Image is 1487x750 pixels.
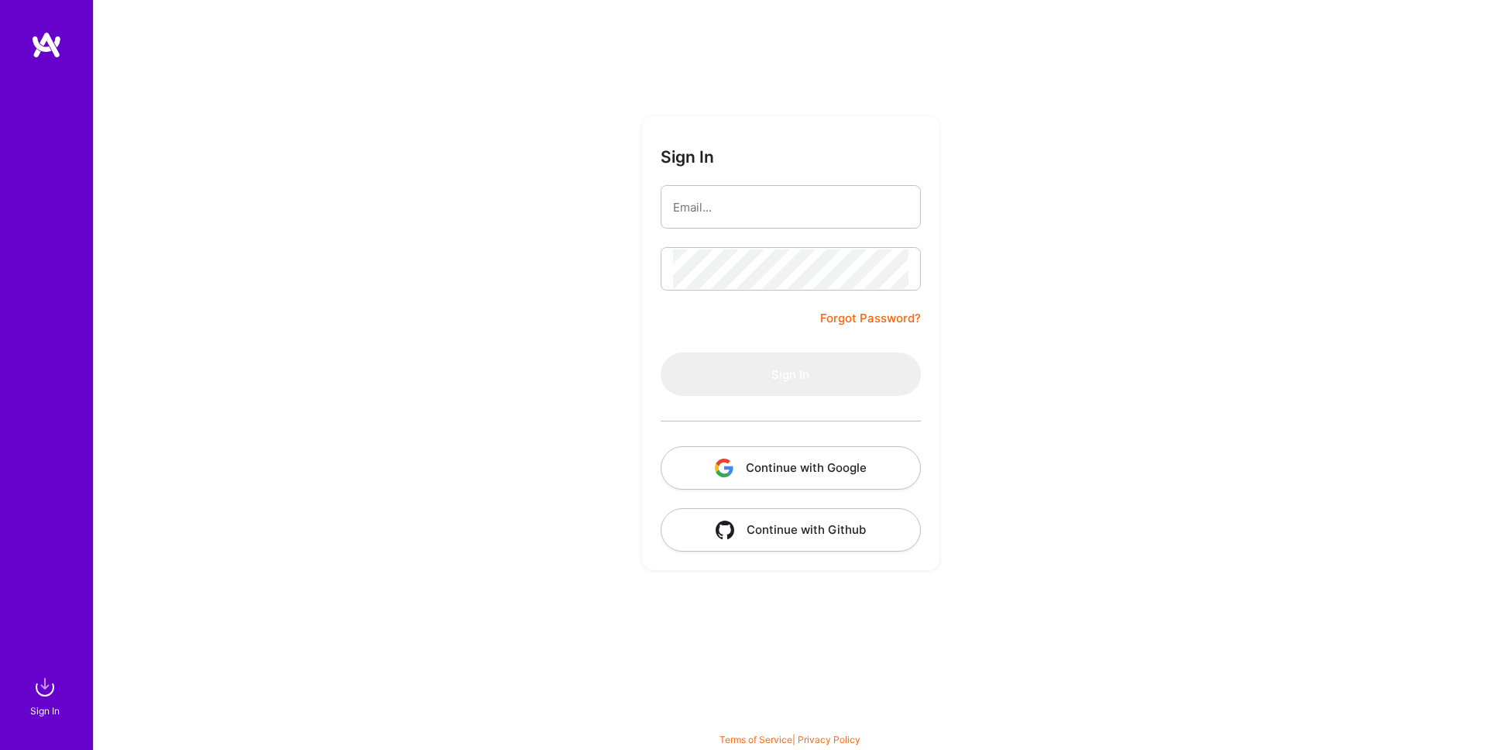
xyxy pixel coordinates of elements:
img: logo [31,31,62,59]
button: Continue with Github [661,508,921,552]
button: Continue with Google [661,446,921,490]
img: icon [716,521,734,539]
h3: Sign In [661,147,714,167]
div: Sign In [30,703,60,719]
img: sign in [29,672,60,703]
button: Sign In [661,353,921,396]
a: Forgot Password? [820,309,921,328]
a: Privacy Policy [798,734,860,745]
span: | [719,734,860,745]
a: sign inSign In [33,672,60,719]
a: Terms of Service [719,734,792,745]
input: Email... [673,187,908,227]
img: icon [715,459,733,477]
div: © 2025 ATeams Inc., All rights reserved. [93,704,1487,742]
